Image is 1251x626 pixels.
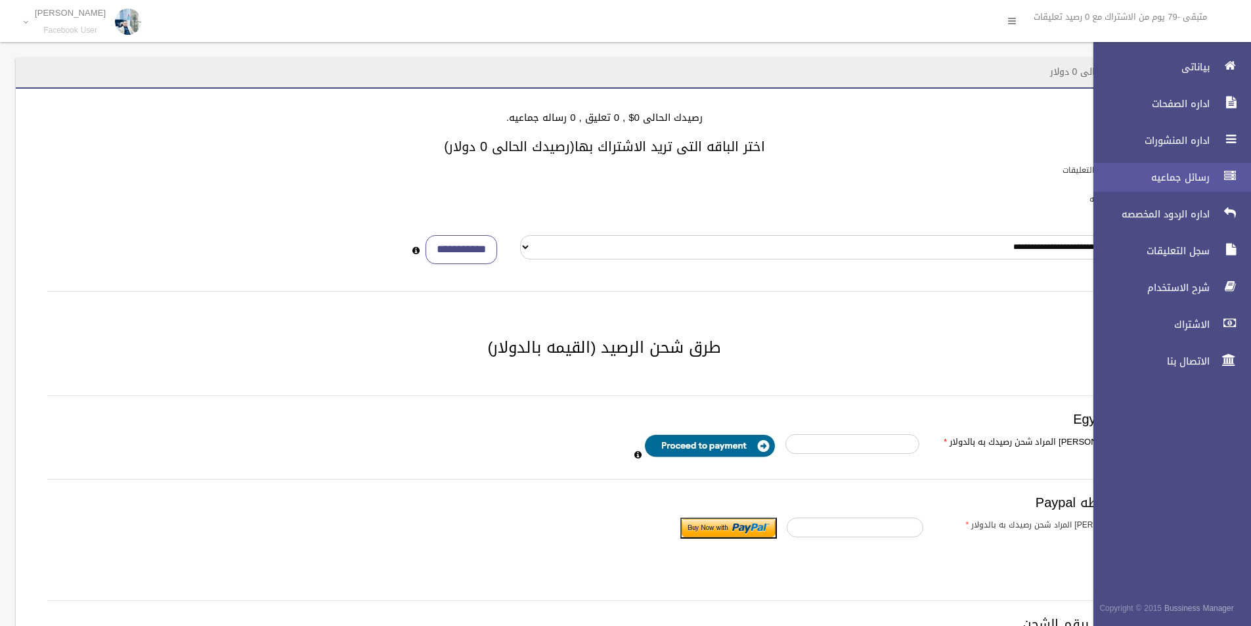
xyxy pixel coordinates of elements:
a: بياناتى [1082,53,1251,81]
strong: Bussiness Manager [1164,601,1234,615]
h3: اختر الباقه التى تريد الاشتراك بها(رصيدك الحالى 0 دولار) [32,139,1177,154]
header: الاشتراك - رصيدك الحالى 0 دولار [1034,59,1193,85]
span: اداره الصفحات [1082,97,1214,110]
a: الاشتراك [1082,310,1251,339]
span: سجل التعليقات [1082,244,1214,257]
label: باقات الرد الالى على التعليقات [1063,163,1166,177]
span: رسائل جماعيه [1082,171,1214,184]
h4: رصيدك الحالى 0$ , 0 تعليق , 0 رساله جماعيه. [32,112,1177,123]
a: اداره المنشورات [1082,126,1251,155]
p: [PERSON_NAME] [35,8,106,18]
a: رسائل جماعيه [1082,163,1251,192]
h3: Egypt payment [47,412,1162,426]
a: سجل التعليقات [1082,236,1251,265]
a: الاتصال بنا [1082,347,1251,376]
small: Facebook User [35,26,106,35]
h3: الدفع بواسطه Paypal [47,495,1162,510]
label: باقات الرسائل الجماعيه [1089,192,1166,206]
a: اداره الردود المخصصه [1082,200,1251,229]
label: ادخل [PERSON_NAME] المراد شحن رصيدك به بالدولار [933,518,1168,532]
a: شرح الاستخدام [1082,273,1251,302]
span: اداره الردود المخصصه [1082,208,1214,221]
label: ادخل [PERSON_NAME] المراد شحن رصيدك به بالدولار [929,434,1160,450]
span: الاشتراك [1082,318,1214,331]
span: شرح الاستخدام [1082,281,1214,294]
span: بياناتى [1082,60,1214,74]
span: اداره المنشورات [1082,134,1214,147]
span: الاتصال بنا [1082,355,1214,368]
a: اداره الصفحات [1082,89,1251,118]
span: Copyright © 2015 [1099,601,1162,615]
h2: طرق شحن الرصيد (القيمه بالدولار) [32,339,1177,356]
input: Submit [680,518,777,539]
